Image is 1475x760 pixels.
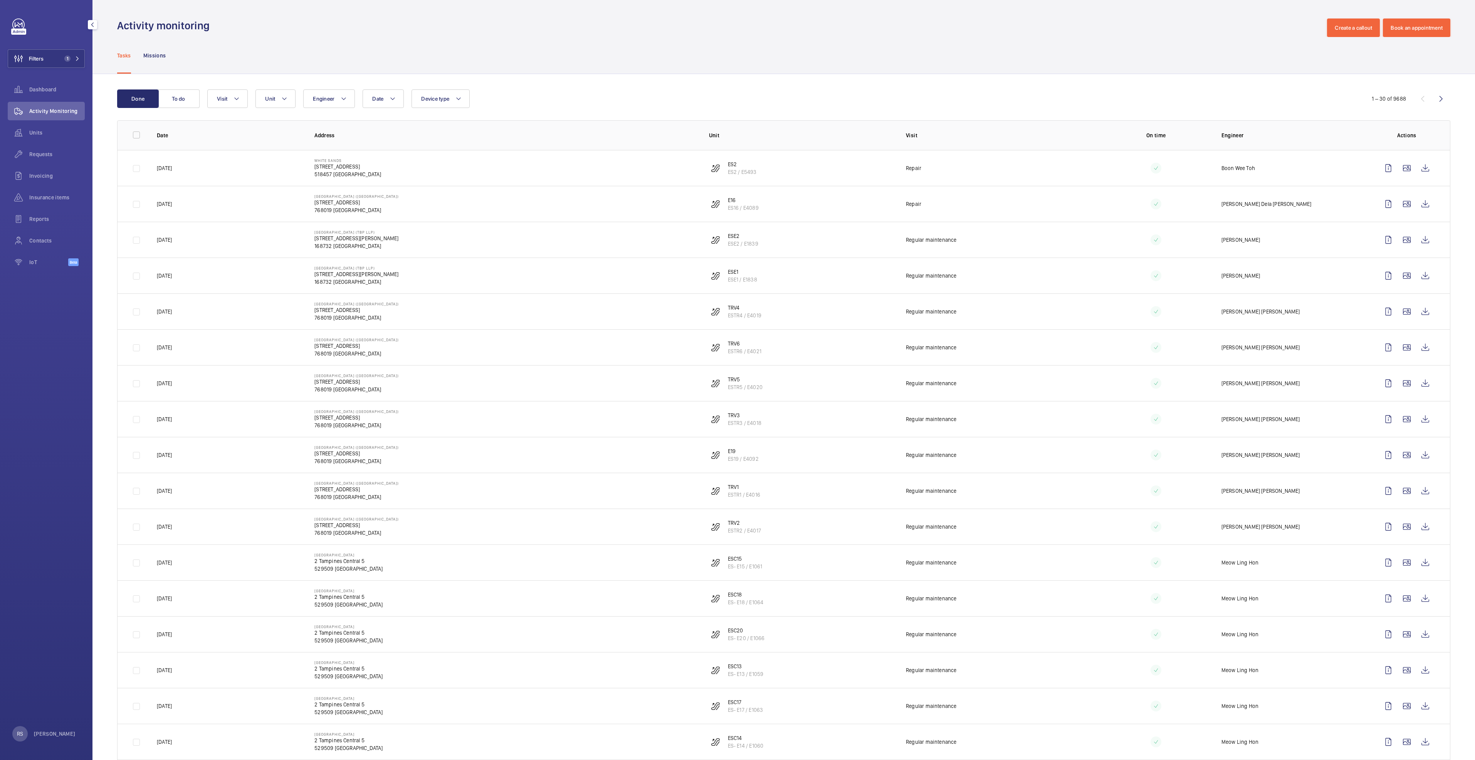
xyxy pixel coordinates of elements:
[728,555,763,563] p: ESC15
[906,164,921,172] p: Repair
[313,96,334,102] span: Engineer
[314,386,399,393] p: 768019 [GEOGRAPHIC_DATA]
[1221,272,1260,280] p: [PERSON_NAME]
[314,170,381,178] p: 518457 [GEOGRAPHIC_DATA]
[314,553,383,557] p: [GEOGRAPHIC_DATA]
[728,347,761,355] p: ESTR6 / E4021
[1221,379,1300,387] p: [PERSON_NAME] [PERSON_NAME]
[29,86,85,93] span: Dashboard
[728,455,759,463] p: ES19 / E4092
[314,242,398,250] p: 168732 [GEOGRAPHIC_DATA]
[314,206,399,214] p: 768019 [GEOGRAPHIC_DATA]
[314,601,383,608] p: 529509 [GEOGRAPHIC_DATA]
[906,415,956,423] p: Regular maintenance
[157,451,172,459] p: [DATE]
[709,131,894,139] p: Unit
[711,307,720,316] img: escalator.svg
[157,379,172,387] p: [DATE]
[728,662,764,670] p: ESC13
[1103,131,1209,139] p: On time
[157,236,172,244] p: [DATE]
[157,595,172,602] p: [DATE]
[906,666,956,674] p: Regular maintenance
[728,698,763,706] p: ESC17
[906,738,956,746] p: Regular maintenance
[728,670,764,678] p: ES- E13 / E1059
[303,89,355,108] button: Engineer
[1221,666,1258,674] p: Meow Ling Hon
[728,160,757,168] p: ES2
[412,89,470,108] button: Device type
[157,272,172,280] p: [DATE]
[1221,344,1300,351] p: [PERSON_NAME] [PERSON_NAME]
[906,559,956,566] p: Regular maintenance
[29,55,44,62] span: Filters
[314,350,399,357] p: 768019 [GEOGRAPHIC_DATA]
[157,630,172,638] p: [DATE]
[314,306,399,314] p: [STREET_ADDRESS]
[728,598,764,606] p: ES- E18 / E1064
[728,312,761,319] p: ESTR4 / E4019
[906,308,956,315] p: Regular maintenance
[728,340,761,347] p: TRV6
[314,696,383,701] p: [GEOGRAPHIC_DATA]
[314,414,399,421] p: [STREET_ADDRESS]
[906,487,956,495] p: Regular maintenance
[728,527,761,534] p: ESTR2 / E4017
[314,624,383,629] p: [GEOGRAPHIC_DATA]
[314,199,399,206] p: [STREET_ADDRESS]
[314,457,399,465] p: 768019 [GEOGRAPHIC_DATA]
[314,529,399,537] p: 768019 [GEOGRAPHIC_DATA]
[711,558,720,567] img: escalator.svg
[1221,738,1258,746] p: Meow Ling Hon
[728,168,757,176] p: ES2 / E5493
[157,738,172,746] p: [DATE]
[314,302,399,306] p: [GEOGRAPHIC_DATA] ([GEOGRAPHIC_DATA])
[29,215,85,223] span: Reports
[1221,236,1260,244] p: [PERSON_NAME]
[29,150,85,158] span: Requests
[728,276,757,283] p: ESE1 / E1838
[711,450,720,460] img: escalator.svg
[314,637,383,644] p: 529509 [GEOGRAPHIC_DATA]
[314,421,399,429] p: 768019 [GEOGRAPHIC_DATA]
[314,485,399,493] p: [STREET_ADDRESS]
[1372,95,1406,103] div: 1 – 30 of 9688
[29,194,85,201] span: Insurance items
[1327,19,1380,37] button: Create a callout
[906,131,1091,139] p: Visit
[711,379,720,388] img: escalator.svg
[29,107,85,115] span: Activity Monitoring
[363,89,404,108] button: Date
[728,634,765,642] p: ES- E20 / E1066
[728,563,763,570] p: ES- E15 / E1061
[906,702,956,710] p: Regular maintenance
[117,52,131,59] p: Tasks
[314,278,398,286] p: 168732 [GEOGRAPHIC_DATA]
[728,483,760,491] p: TRV1
[1221,702,1258,710] p: Meow Ling Hon
[157,344,172,351] p: [DATE]
[314,672,383,680] p: 529509 [GEOGRAPHIC_DATA]
[265,96,275,102] span: Unit
[1221,131,1367,139] p: Engineer
[906,236,956,244] p: Regular maintenance
[314,378,399,386] p: [STREET_ADDRESS]
[728,240,758,248] p: ESE2 / E1839
[728,591,764,598] p: ESC18
[158,89,200,108] button: To do
[314,450,399,457] p: [STREET_ADDRESS]
[157,523,172,531] p: [DATE]
[711,737,720,747] img: escalator.svg
[711,235,720,244] img: escalator.svg
[372,96,383,102] span: Date
[728,304,761,312] p: TRV4
[255,89,296,108] button: Unit
[314,270,398,278] p: [STREET_ADDRESS][PERSON_NAME]
[314,660,383,665] p: [GEOGRAPHIC_DATA]
[314,158,381,163] p: White Sands
[728,419,761,427] p: ESTR3 / E4018
[314,736,383,744] p: 2 Tampines Central 5
[1379,131,1435,139] p: Actions
[906,379,956,387] p: Regular maintenance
